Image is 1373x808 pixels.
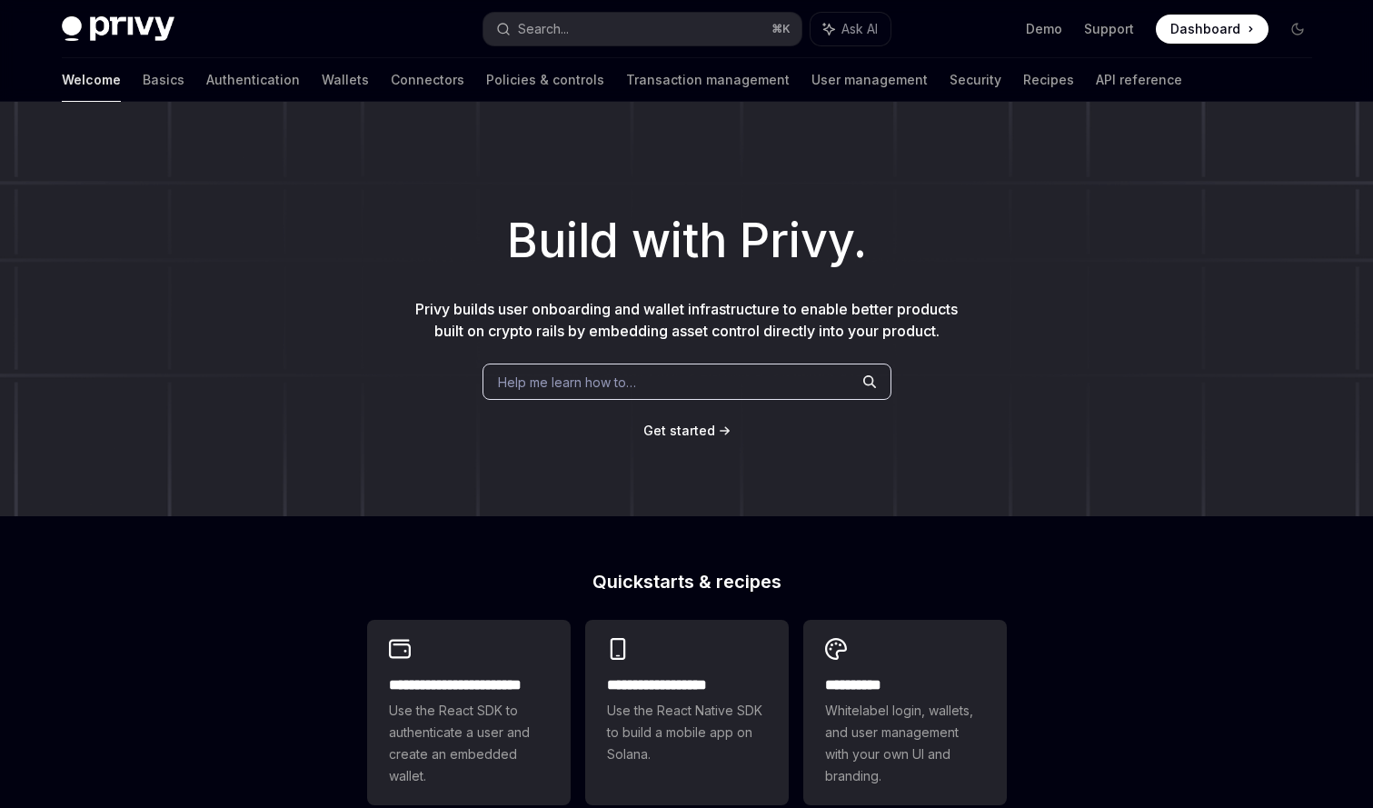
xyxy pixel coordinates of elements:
span: ⌘ K [771,22,791,36]
h2: Quickstarts & recipes [367,573,1007,591]
h1: Build with Privy. [29,205,1344,276]
span: Dashboard [1170,20,1240,38]
a: **** *****Whitelabel login, wallets, and user management with your own UI and branding. [803,620,1007,805]
span: Get started [643,423,715,438]
div: Search... [518,18,569,40]
a: Wallets [322,58,369,102]
button: Toggle dark mode [1283,15,1312,44]
a: Welcome [62,58,121,102]
a: Security [950,58,1001,102]
a: Connectors [391,58,464,102]
span: Use the React SDK to authenticate a user and create an embedded wallet. [389,700,549,787]
span: Whitelabel login, wallets, and user management with your own UI and branding. [825,700,985,787]
img: dark logo [62,16,174,42]
a: Dashboard [1156,15,1269,44]
span: Privy builds user onboarding and wallet infrastructure to enable better products built on crypto ... [415,300,958,340]
a: API reference [1096,58,1182,102]
span: Ask AI [841,20,878,38]
a: Support [1084,20,1134,38]
a: Recipes [1023,58,1074,102]
span: Help me learn how to… [498,373,636,392]
a: Get started [643,422,715,440]
a: **** **** **** ***Use the React Native SDK to build a mobile app on Solana. [585,620,789,805]
span: Use the React Native SDK to build a mobile app on Solana. [607,700,767,765]
a: Authentication [206,58,300,102]
a: Transaction management [626,58,790,102]
a: Basics [143,58,184,102]
button: Search...⌘K [483,13,801,45]
a: Demo [1026,20,1062,38]
button: Ask AI [811,13,890,45]
a: User management [811,58,928,102]
a: Policies & controls [486,58,604,102]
